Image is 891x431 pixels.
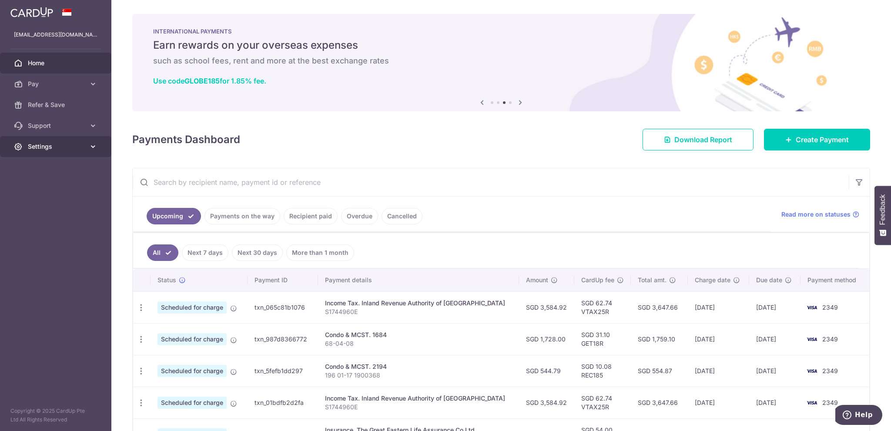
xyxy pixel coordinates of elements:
[248,387,318,418] td: txn_01bdfb2d2fa
[822,367,838,374] span: 2349
[801,269,869,291] th: Payment method
[631,291,688,323] td: SGD 3,647.66
[10,7,53,17] img: CardUp
[688,323,749,355] td: [DATE]
[695,276,730,284] span: Charge date
[248,291,318,323] td: txn_065c81b1076
[796,134,849,145] span: Create Payment
[822,304,838,311] span: 2349
[749,291,801,323] td: [DATE]
[749,355,801,387] td: [DATE]
[688,355,749,387] td: [DATE]
[643,129,754,150] a: Download Report
[749,323,801,355] td: [DATE]
[822,399,838,406] span: 2349
[325,299,512,307] div: Income Tax. Inland Revenue Authority of [GEOGRAPHIC_DATA]
[28,59,85,67] span: Home
[157,301,227,314] span: Scheduled for charge
[688,291,749,323] td: [DATE]
[153,56,849,66] h6: such as school fees, rent and more at the best exchange rates
[157,276,176,284] span: Status
[14,30,97,39] p: [EMAIL_ADDRESS][DOMAIN_NAME]
[519,387,574,418] td: SGD 3,584.92
[325,307,512,316] p: S1744960E
[325,371,512,380] p: 196 01-17 1900368
[28,121,85,130] span: Support
[133,168,849,196] input: Search by recipient name, payment id or reference
[519,355,574,387] td: SGD 544.79
[749,387,801,418] td: [DATE]
[153,28,849,35] p: INTERNATIONAL PAYMENTS
[153,38,849,52] h5: Earn rewards on your overseas expenses
[764,129,870,150] a: Create Payment
[382,208,422,224] a: Cancelled
[28,100,85,109] span: Refer & Save
[248,323,318,355] td: txn_987d8366772
[147,244,178,261] a: All
[153,77,266,85] a: Use codeGLOBE185for 1.85% fee.
[574,323,631,355] td: SGD 31.10 GET18R
[574,291,631,323] td: SGD 62.74 VTAX25R
[519,323,574,355] td: SGD 1,728.00
[248,269,318,291] th: Payment ID
[248,355,318,387] td: txn_5fefb1dd297
[581,276,614,284] span: CardUp fee
[325,339,512,348] p: 68-04-08
[526,276,548,284] span: Amount
[157,333,227,345] span: Scheduled for charge
[874,186,891,245] button: Feedback - Show survey
[631,387,688,418] td: SGD 3,647.66
[341,208,378,224] a: Overdue
[28,80,85,88] span: Pay
[182,244,228,261] a: Next 7 days
[286,244,354,261] a: More than 1 month
[284,208,338,224] a: Recipient paid
[132,132,240,147] h4: Payments Dashboard
[325,362,512,371] div: Condo & MCST. 2194
[803,398,821,408] img: Bank Card
[147,208,201,224] a: Upcoming
[674,134,732,145] span: Download Report
[631,355,688,387] td: SGD 554.87
[756,276,782,284] span: Due date
[638,276,667,284] span: Total amt.
[325,394,512,403] div: Income Tax. Inland Revenue Authority of [GEOGRAPHIC_DATA]
[803,366,821,376] img: Bank Card
[232,244,283,261] a: Next 30 days
[835,405,882,427] iframe: Opens a widget where you can find more information
[822,335,838,343] span: 2349
[781,210,859,219] a: Read more on statuses
[157,397,227,409] span: Scheduled for charge
[157,365,227,377] span: Scheduled for charge
[28,142,85,151] span: Settings
[781,210,851,219] span: Read more on statuses
[574,387,631,418] td: SGD 62.74 VTAX25R
[132,14,870,111] img: International Payment Banner
[325,331,512,339] div: Condo & MCST. 1684
[879,194,887,225] span: Feedback
[318,269,519,291] th: Payment details
[574,355,631,387] td: SGD 10.08 REC185
[204,208,280,224] a: Payments on the way
[803,334,821,344] img: Bank Card
[803,302,821,313] img: Bank Card
[325,403,512,411] p: S1744960E
[184,77,220,85] b: GLOBE185
[631,323,688,355] td: SGD 1,759.10
[688,387,749,418] td: [DATE]
[519,291,574,323] td: SGD 3,584.92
